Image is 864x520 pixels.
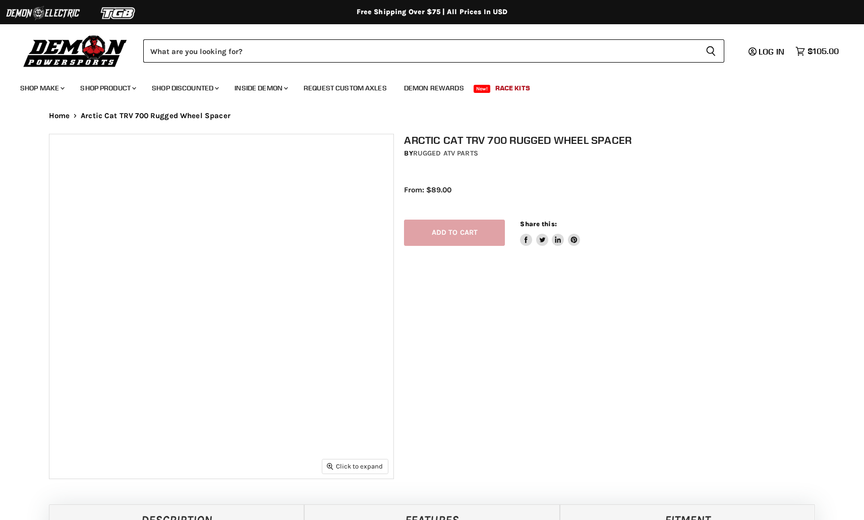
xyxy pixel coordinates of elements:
a: Shop Discounted [144,78,225,98]
a: Race Kits [488,78,538,98]
a: Request Custom Axles [296,78,394,98]
img: Demon Powersports [20,33,131,69]
ul: Main menu [13,74,836,98]
a: Shop Make [13,78,71,98]
span: From: $89.00 [404,185,451,194]
span: Click to expand [327,462,383,470]
nav: Breadcrumbs [29,112,836,120]
span: $105.00 [808,46,839,56]
span: Arctic Cat TRV 700 Rugged Wheel Spacer [81,112,231,120]
a: Inside Demon [227,78,294,98]
a: Demon Rewards [396,78,472,98]
a: Home [49,112,70,120]
h1: Arctic Cat TRV 700 Rugged Wheel Spacer [404,134,826,146]
span: Log in [759,46,784,57]
input: Search [143,39,698,63]
span: New! [474,85,491,93]
a: Log in [744,47,790,56]
aside: Share this: [520,220,580,246]
button: Search [698,39,724,63]
div: Free Shipping Over $75 | All Prices In USD [29,8,836,17]
a: Shop Product [73,78,142,98]
button: Click to expand [322,459,388,473]
a: Rugged ATV Parts [413,149,478,158]
div: by [404,148,826,159]
img: TGB Logo 2 [81,4,156,23]
a: $105.00 [790,44,844,59]
form: Product [143,39,724,63]
img: Demon Electric Logo 2 [5,4,81,23]
span: Share this: [520,220,556,228]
